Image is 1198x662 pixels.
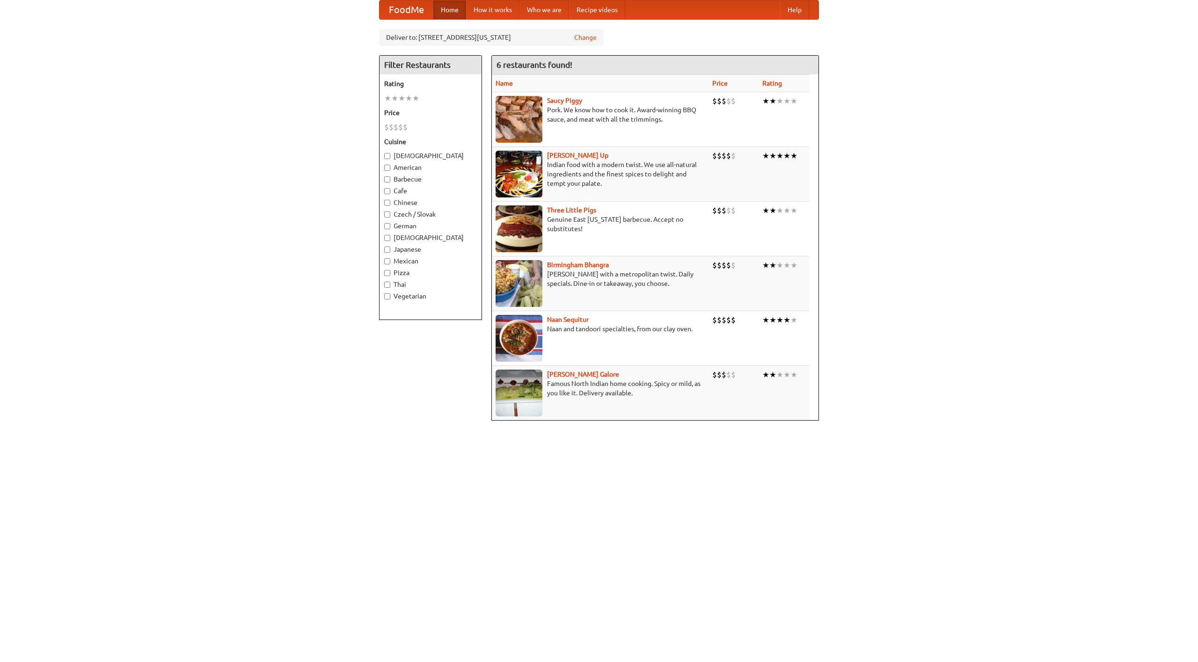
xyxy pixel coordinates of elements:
[547,261,609,269] b: Birmingham Bhangra
[384,79,477,88] h5: Rating
[547,371,619,378] b: [PERSON_NAME] Galore
[712,96,717,106] li: $
[496,105,705,124] p: Pork. We know how to cook it. Award-winning BBQ sauce, and meat with all the trimmings.
[384,93,391,103] li: ★
[384,176,390,182] input: Barbecue
[384,223,390,229] input: German
[722,370,726,380] li: $
[496,269,705,288] p: [PERSON_NAME] with a metropolitan twist. Daily specials. Dine-in or takeaway, you choose.
[762,205,769,216] li: ★
[574,33,597,42] a: Change
[726,96,731,106] li: $
[496,260,542,307] img: bhangra.jpg
[384,221,477,231] label: German
[384,163,477,172] label: American
[379,29,604,46] div: Deliver to: [STREET_ADDRESS][US_STATE]
[384,211,390,218] input: Czech / Slovak
[790,315,797,325] li: ★
[547,316,589,323] a: Naan Sequitur
[384,210,477,219] label: Czech / Slovak
[384,122,389,132] li: $
[783,205,790,216] li: ★
[496,80,513,87] a: Name
[384,245,477,254] label: Japanese
[769,370,776,380] li: ★
[717,151,722,161] li: $
[384,247,390,253] input: Japanese
[762,260,769,270] li: ★
[762,315,769,325] li: ★
[389,122,394,132] li: $
[496,370,542,416] img: currygalore.jpg
[712,315,717,325] li: $
[790,370,797,380] li: ★
[384,282,390,288] input: Thai
[712,205,717,216] li: $
[722,151,726,161] li: $
[384,256,477,266] label: Mexican
[384,198,477,207] label: Chinese
[717,205,722,216] li: $
[398,122,403,132] li: $
[547,97,582,104] a: Saucy Piggy
[783,151,790,161] li: ★
[717,315,722,325] li: $
[722,205,726,216] li: $
[790,96,797,106] li: ★
[762,96,769,106] li: ★
[712,370,717,380] li: $
[394,122,398,132] li: $
[519,0,569,19] a: Who we are
[384,188,390,194] input: Cafe
[762,370,769,380] li: ★
[496,160,705,188] p: Indian food with a modern twist. We use all-natural ingredients and the finest spices to delight ...
[712,80,728,87] a: Price
[496,315,542,362] img: naansequitur.jpg
[790,151,797,161] li: ★
[726,151,731,161] li: $
[769,205,776,216] li: ★
[384,233,477,242] label: [DEMOGRAPHIC_DATA]
[783,96,790,106] li: ★
[783,260,790,270] li: ★
[384,165,390,171] input: American
[405,93,412,103] li: ★
[398,93,405,103] li: ★
[731,260,736,270] li: $
[496,379,705,398] p: Famous North Indian home cooking. Spicy or mild, as you like it. Delivery available.
[783,315,790,325] li: ★
[769,315,776,325] li: ★
[726,315,731,325] li: $
[384,108,477,117] h5: Price
[403,122,408,132] li: $
[384,151,477,160] label: [DEMOGRAPHIC_DATA]
[769,260,776,270] li: ★
[776,315,783,325] li: ★
[412,93,419,103] li: ★
[547,152,608,159] a: [PERSON_NAME] Up
[496,205,542,252] img: littlepigs.jpg
[722,96,726,106] li: $
[496,96,542,143] img: saucy.jpg
[497,60,572,69] ng-pluralize: 6 restaurants found!
[384,280,477,289] label: Thai
[384,268,477,277] label: Pizza
[547,206,596,214] a: Three Little Pigs
[762,80,782,87] a: Rating
[776,96,783,106] li: ★
[762,151,769,161] li: ★
[384,235,390,241] input: [DEMOGRAPHIC_DATA]
[731,315,736,325] li: $
[384,175,477,184] label: Barbecue
[731,151,736,161] li: $
[731,370,736,380] li: $
[790,205,797,216] li: ★
[380,0,433,19] a: FoodMe
[496,151,542,197] img: curryup.jpg
[380,56,482,74] h4: Filter Restaurants
[712,151,717,161] li: $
